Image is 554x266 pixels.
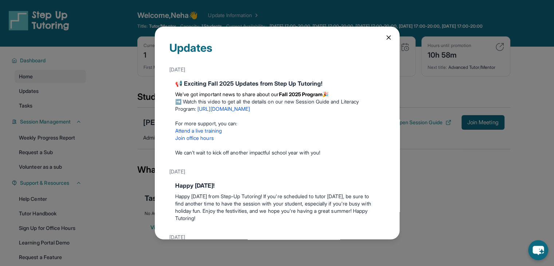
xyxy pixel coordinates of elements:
span: For more support, you can: [175,120,237,126]
div: Updates [169,41,385,63]
div: [DATE] [169,63,385,76]
div: [DATE] [169,165,385,178]
a: Attend a live training [175,128,222,134]
a: Join office hours [175,135,214,141]
span: We’ve got important news to share about our [175,91,279,97]
div: Happy [DATE]! [175,181,379,190]
div: [DATE] [169,231,385,244]
p: We can’t wait to kick off another impactful school year with you! [175,149,379,156]
p: Happy [DATE] from Step-Up Tutoring! If you're scheduled to tutor [DATE], be sure to find another ... [175,193,379,222]
p: ➡️ Watch this video to get all the details on our new Session Guide and Literacy Program: [175,98,379,113]
span: 🎉 [322,91,329,97]
strong: Fall 2025 Program [279,91,322,97]
div: 📢 Exciting Fall 2025 Updates from Step Up Tutoring! [175,79,379,88]
button: chat-button [528,240,548,260]
a: [URL][DOMAIN_NAME] [197,106,250,112]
